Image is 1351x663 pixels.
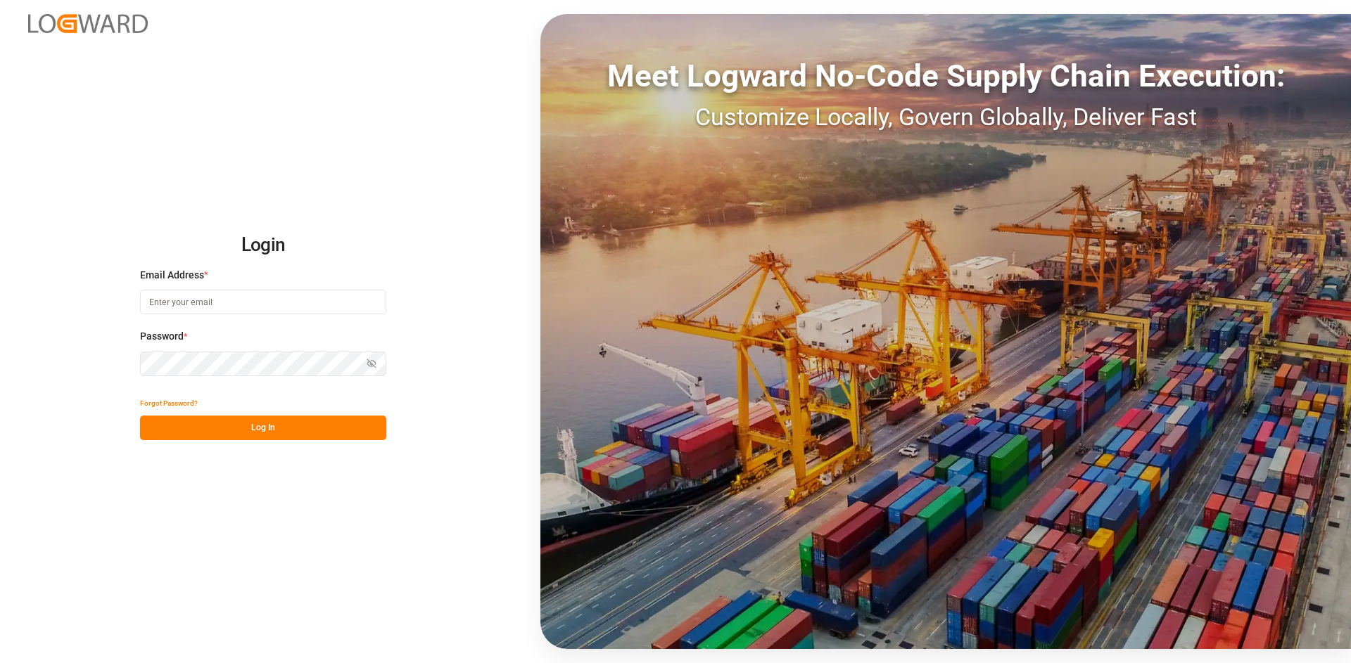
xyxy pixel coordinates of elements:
[140,268,204,283] span: Email Address
[540,99,1351,135] div: Customize Locally, Govern Globally, Deliver Fast
[28,14,148,33] img: Logward_new_orange.png
[140,329,184,344] span: Password
[140,290,386,314] input: Enter your email
[540,53,1351,99] div: Meet Logward No-Code Supply Chain Execution:
[140,391,198,416] button: Forgot Password?
[140,223,386,268] h2: Login
[140,416,386,440] button: Log In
